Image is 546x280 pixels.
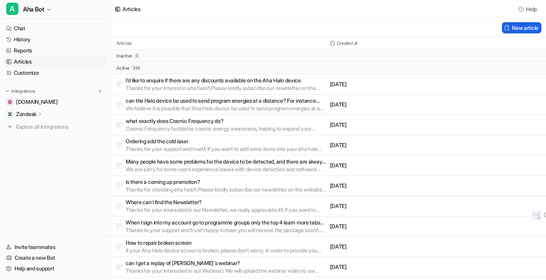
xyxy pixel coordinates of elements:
p: [DATE] [330,80,433,88]
p: Thanks for choosing aha halo!\ Please kindly subscribe our newsletter on the website: <[URL][DOMA... [126,186,327,193]
p: [DATE] [330,182,433,190]
p: Created at [337,40,358,46]
p: We are sorry for some users experience issues with device detection and software bugs when using ... [126,165,327,173]
a: Customize [3,67,107,78]
p: Thanks for your interested in our Webinar.\ We will upload the webinar video to our youtube chann... [126,267,327,275]
p: I'd like to enquire if there are any discounts available on the Aha Halo device. [126,77,327,84]
a: Chat [3,23,107,34]
button: Integrations [3,87,38,95]
p: [DATE] [330,162,433,169]
a: History [3,34,107,45]
p: [DATE] [330,263,433,271]
p: Where can I find the Newsletter? [126,198,327,206]
span: Aha Bot [23,4,44,15]
p: If your Aha Halo device screen is broken, please don't worry, in order to provide you with more t... [126,247,327,254]
p: [DATE] [330,223,433,230]
span: Explore all integrations [16,121,104,133]
img: explore all integrations [6,123,14,131]
p: How to repair broken screen [126,239,327,247]
button: Help [516,3,540,15]
a: www.ahaharmony.com[DOMAIN_NAME] [3,97,107,107]
span: 0 [134,53,140,58]
p: When I sign into my account go to programme groups only the top 4 learn more tabs will open comfo... [126,219,327,226]
p: active [116,65,130,71]
p: what exactly does Cosmic Frequency do? [126,117,327,125]
p: Zendesk [16,110,36,118]
a: Reports [3,45,107,56]
p: Thanks to your support and trust! Happy to hear you will receive the package soon!\ We are sorry ... [126,226,327,234]
a: Articles [3,56,107,67]
p: We believe it is possible that Aha Halo device be used to send program energies at a distance. Fo... [126,105,327,112]
p: [DATE] [330,141,433,149]
button: New article [502,22,541,33]
p: can I get a replay of [PERSON_NAME]'s webinar? [126,259,327,267]
img: menu_add.svg [97,88,103,94]
p: Thanks for your interest in aha halo!\ Please kindly subscribe our newsletter on the website: <[U... [126,84,327,92]
p: Integrations [11,88,35,94]
p: Articles [116,40,132,46]
p: [DATE] [330,243,433,251]
a: Explore all integrations [3,121,107,132]
img: www.ahaharmony.com [8,100,12,104]
p: [DATE] [330,101,433,108]
p: Ordering add the cold laser [126,138,327,145]
p: [DATE] [330,202,433,210]
span: [DOMAIN_NAME] [16,98,57,106]
p: Cosmic Frequency facilitates cosmic energy awareness, helping to expand your spiritual perception... [126,125,327,133]
a: Invite teammates [3,242,107,252]
p: Many people have some problems for the device to be detected, and there are always bugs with the ... [126,158,327,165]
span: 233 [131,65,142,70]
div: Articles [123,5,141,13]
p: inactive [116,53,132,59]
p: Thanks for your support and trust!\ If you want to add extra items into your aha halo order, to h... [126,145,327,153]
p: Thanks for your interested in our Newsletter, we really appreciate it!\ If you want to receive th... [126,206,327,214]
img: Zendesk [8,112,12,116]
p: Is there a coming up promotion? [126,178,327,186]
p: can the Halo device be used to send program energies at a distance? For instance placing the devi... [126,97,327,105]
p: [DATE] [330,121,433,129]
span: A [6,3,18,15]
a: Help and support [3,263,107,274]
img: expand menu [5,88,10,94]
a: Create a new Bot [3,252,107,263]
